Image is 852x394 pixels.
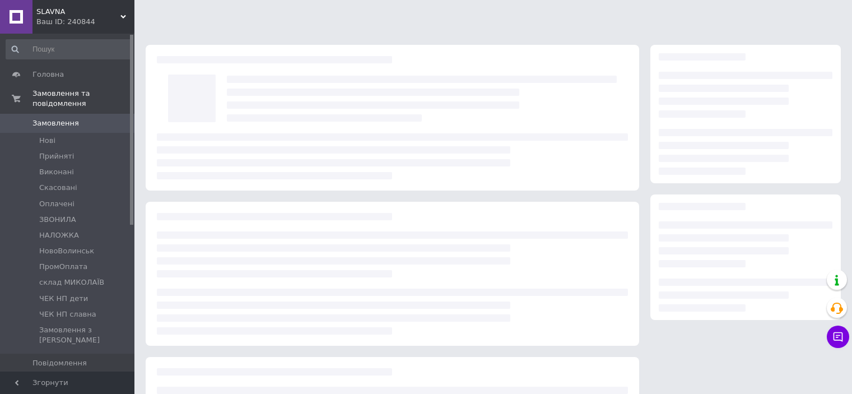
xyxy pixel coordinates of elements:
[39,136,55,146] span: Нові
[36,7,120,17] span: SLAVNA
[39,325,131,345] span: Замовлення з [PERSON_NAME]
[39,151,74,161] span: Прийняті
[827,326,849,348] button: Чат з покупцем
[32,118,79,128] span: Замовлення
[39,215,76,225] span: ЗВОНИЛА
[36,17,134,27] div: Ваш ID: 240844
[39,309,96,319] span: ЧЕК НП славна
[39,262,87,272] span: ПромОплата
[32,358,87,368] span: Повідомлення
[39,230,79,240] span: НАЛОЖКА
[39,183,77,193] span: Скасовані
[39,246,94,256] span: НовоВолинськ
[32,89,134,109] span: Замовлення та повідомлення
[39,199,75,209] span: Оплачені
[6,39,132,59] input: Пошук
[39,167,74,177] span: Виконані
[39,294,88,304] span: ЧЕК НП дети
[32,69,64,80] span: Головна
[39,277,104,288] span: склад МИКОЛАЇВ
